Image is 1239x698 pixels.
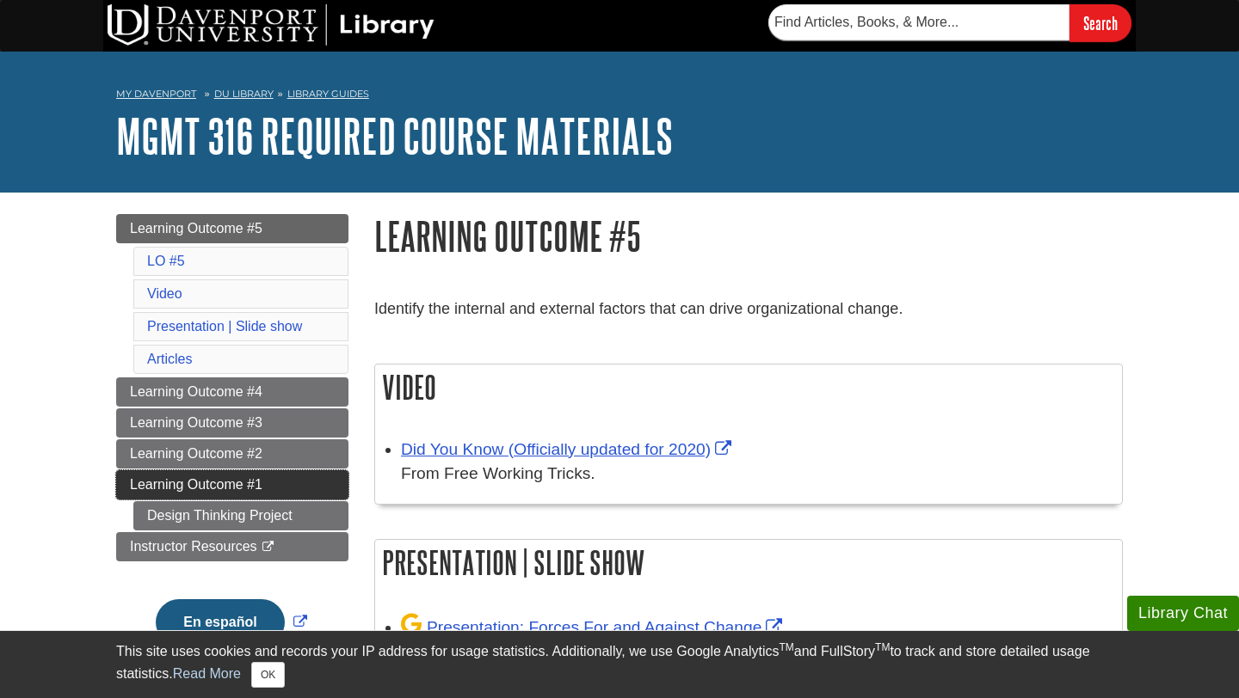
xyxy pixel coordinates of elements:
[261,542,275,553] i: This link opens in a new window
[1127,596,1239,631] button: Library Chat
[116,214,348,243] a: Learning Outcome #5
[130,384,262,399] span: Learning Outcome #4
[116,439,348,468] a: Learning Outcome #2
[214,88,274,100] a: DU Library
[173,666,241,681] a: Read More
[116,377,348,407] a: Learning Outcome #4
[287,88,369,100] a: Library Guides
[875,641,890,653] sup: TM
[768,4,1069,40] input: Find Articles, Books, & More...
[147,254,185,268] a: LO #5
[130,415,262,430] span: Learning Outcome #3
[375,540,1122,585] h2: Presentation | Slide show
[116,470,348,499] a: Learning Outcome #1
[401,462,1113,487] div: From Free Working Tricks.
[375,364,1122,410] h2: Video
[156,599,284,646] button: En español
[768,4,1131,41] form: Searches DU Library's articles, books, and more
[116,87,196,101] a: My Davenport
[116,532,348,561] a: Instructor Resources
[116,408,348,438] a: Learning Outcome #3
[401,440,736,458] a: Link opens in new window
[374,300,903,317] span: Identify the internal and external factors that can drive organizational change.
[130,221,262,236] span: Learning Outcome #5
[116,214,348,675] div: Guide Page Menu
[147,286,182,301] a: Video
[251,662,285,688] button: Close
[147,352,192,366] a: Articles
[130,446,262,461] span: Learning Outcome #2
[147,319,302,334] a: Presentation | Slide show
[374,214,1123,258] h1: Learning Outcome #5
[1069,4,1131,41] input: Search
[116,83,1123,110] nav: breadcrumb
[108,4,435,46] img: DU Library
[133,501,348,530] a: Design Thinking Project
[151,615,311,629] a: Link opens in new window
[116,641,1123,688] div: This site uses cookies and records your IP address for usage statistics. Additionally, we use Goo...
[401,618,786,636] a: Link opens in new window
[779,641,793,653] sup: TM
[130,539,257,554] span: Instructor Resources
[116,109,673,162] a: MGMT 316 Required Course Materials
[130,477,262,492] span: Learning Outcome #1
